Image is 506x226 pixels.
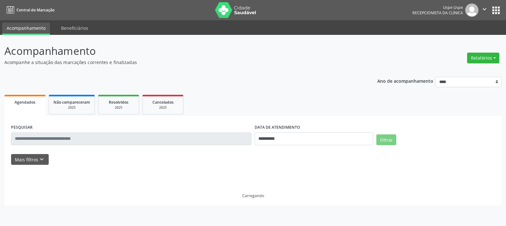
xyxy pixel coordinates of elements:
[491,5,502,16] button: apps
[15,100,35,105] span: Agendados
[4,43,352,59] p: Acompanhamento
[16,7,54,13] span: Central de Marcação
[412,10,463,16] span: Recepcionista da clínica
[2,23,50,35] a: Acompanhamento
[4,59,352,66] p: Acompanhe a situação das marcações correntes e finalizadas
[109,100,128,105] span: Resolvidos
[152,100,174,105] span: Cancelados
[377,77,433,85] p: Ano de acompanhamento
[57,23,93,34] a: Beneficiários
[53,100,90,105] span: Não compareceram
[103,105,134,110] div: 2025
[412,5,463,10] div: Uspe Uspe
[376,134,396,145] button: Filtrar
[467,53,499,63] button: Relatórios
[38,156,45,163] i: keyboard_arrow_down
[465,3,478,17] img: img
[242,193,264,198] div: Carregando
[53,105,90,110] div: 2025
[481,6,488,13] i: 
[11,123,33,132] label: PESQUISAR
[478,3,491,17] button: 
[147,105,179,110] div: 2025
[11,154,49,165] button: Mais filtroskeyboard_arrow_down
[255,123,300,132] label: DATA DE ATENDIMENTO
[4,5,54,15] a: Central de Marcação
